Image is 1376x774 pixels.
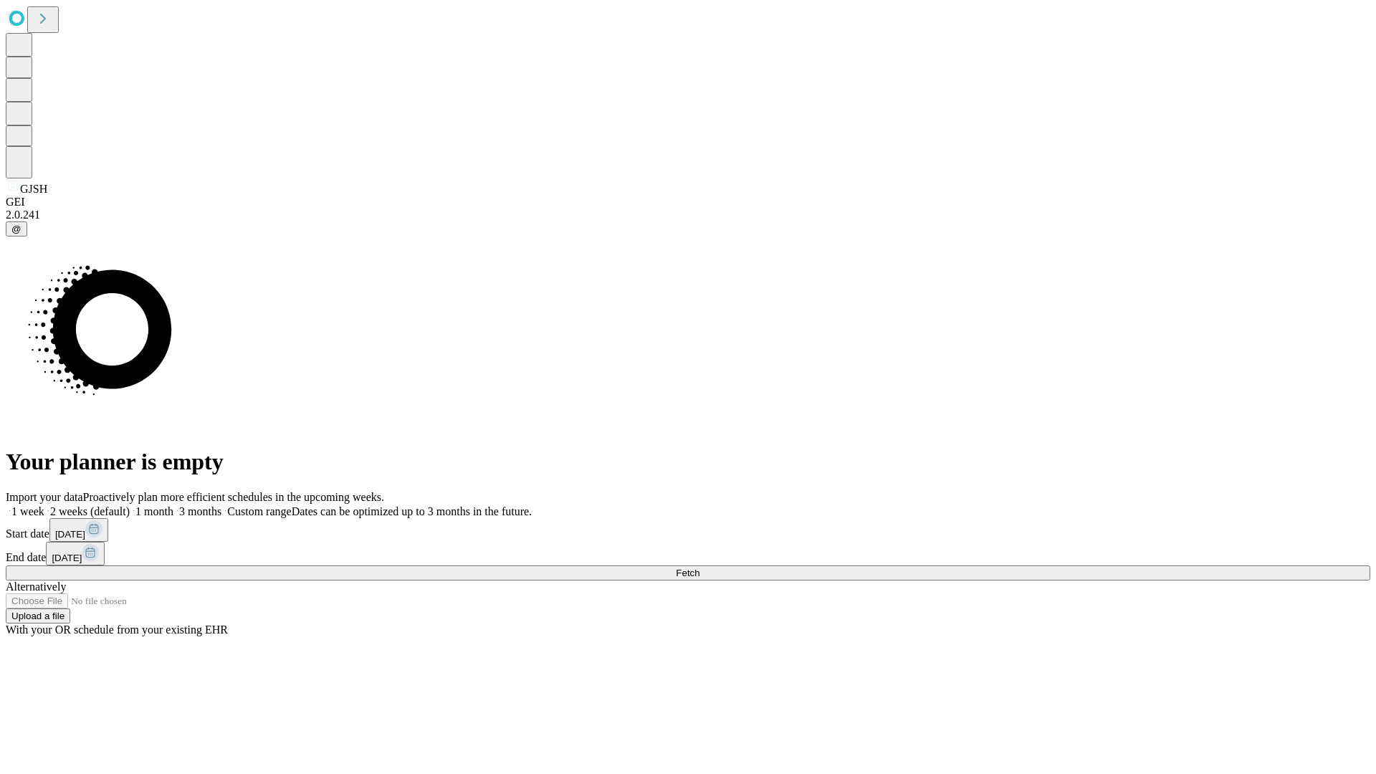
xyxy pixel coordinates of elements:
button: Upload a file [6,608,70,623]
div: 2.0.241 [6,209,1370,221]
span: Custom range [227,505,291,517]
button: @ [6,221,27,236]
span: With your OR schedule from your existing EHR [6,623,228,636]
span: [DATE] [55,529,85,540]
span: 3 months [179,505,221,517]
span: Import your data [6,491,83,503]
span: Proactively plan more efficient schedules in the upcoming weeks. [83,491,384,503]
div: Start date [6,518,1370,542]
span: Dates can be optimized up to 3 months in the future. [292,505,532,517]
div: End date [6,542,1370,565]
button: Fetch [6,565,1370,580]
span: GJSH [20,183,47,195]
div: GEI [6,196,1370,209]
h1: Your planner is empty [6,449,1370,475]
span: Alternatively [6,580,66,593]
button: [DATE] [49,518,108,542]
span: 2 weeks (default) [50,505,130,517]
span: 1 week [11,505,44,517]
span: 1 month [135,505,173,517]
span: Fetch [676,568,699,578]
span: @ [11,224,21,234]
span: [DATE] [52,553,82,563]
button: [DATE] [46,542,105,565]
